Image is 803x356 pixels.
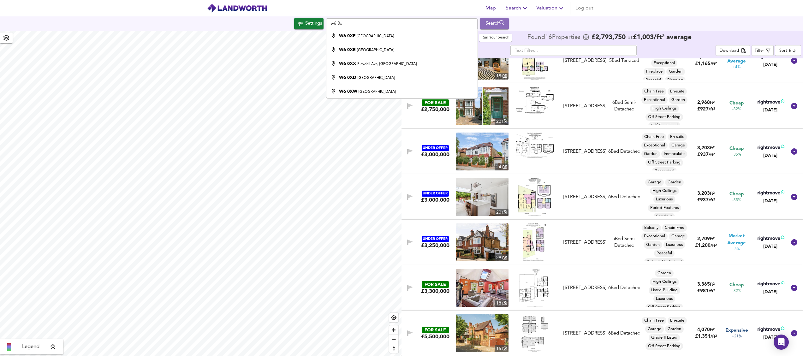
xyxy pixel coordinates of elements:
[534,2,568,15] button: Valuation
[401,129,803,174] div: UNDER OFFER£3,000,000 property thumbnail 24 Floorplan[STREET_ADDRESS]6Bed DetachedChain FreeEn-su...
[561,148,608,155] div: Stamford Brook Avenue, London, W6 0YD
[389,344,398,353] button: Reset bearing to north
[653,197,675,202] span: Luxurious
[573,2,596,15] button: Log out
[506,4,529,13] span: Search
[495,254,509,261] div: 29
[775,45,801,56] div: Sort
[697,152,715,157] span: £ 937
[668,133,687,141] div: En-suite
[422,99,449,106] div: FOR SALE
[650,106,679,111] span: High Ceilings
[645,113,683,121] div: Off Street Parking
[645,179,664,186] div: Garage
[716,45,750,56] button: Download
[697,282,710,287] span: 3,365
[668,134,687,140] span: En-suite
[456,87,509,125] a: property thumbnail 20
[421,151,449,158] div: £3,000,000
[662,225,687,231] span: Chain Free
[456,42,509,80] a: property thumbnail 18
[294,18,324,29] button: Settings
[518,178,551,216] img: Floorplan
[389,325,398,335] button: Zoom in
[642,133,666,141] div: Chain Free
[655,270,674,277] div: Garden
[729,100,744,107] span: Cheap
[495,118,509,125] div: 20
[641,150,660,158] div: Garden
[401,220,803,265] div: UNDER OFFER£3,250,000 property thumbnail 29 Floorplan[STREET_ADDRESS]5Bed Semi-DetachedBalconyCha...
[575,4,593,13] span: Log out
[642,224,661,232] div: Balcony
[669,233,687,240] div: Garage
[608,236,640,249] div: 5 Bed Semi-Detached
[732,198,741,203] span: -35%
[645,305,683,310] span: Off Street Parking
[563,103,606,110] div: [STREET_ADDRESS]
[401,311,803,356] div: FOR SALE£5,500,000 property thumbnail 15 Floorplan[STREET_ADDRESS]6Bed DetachedChain FreeEn-suite...
[669,96,687,104] div: Garden
[401,83,803,129] div: FOR SALE£2,750,000 property thumbnail 20 Floorplan[STREET_ADDRESS]6Bed Semi-DetachedChain FreeEn-...
[651,59,677,67] div: Exceptional
[732,288,741,294] span: -32%
[733,65,741,70] span: +4%
[732,152,741,157] span: -35%
[305,20,322,28] div: Settings
[669,97,687,103] span: Garden
[729,282,744,288] span: Cheap
[729,191,744,198] span: Cheap
[456,314,509,352] a: property thumbnail 15
[536,4,565,13] span: Valuation
[654,214,675,219] span: Spacious
[642,88,666,95] div: Chain Free
[732,107,741,112] span: -32%
[790,193,798,201] svg: Show Details
[642,134,666,140] span: Chain Free
[561,57,608,64] div: Ravenscourt Square, London, W6 0TW
[521,314,548,352] img: Floorplan
[482,20,507,28] div: Search
[495,345,509,352] div: 15
[669,143,687,148] span: Garage
[456,314,509,352] img: property thumbnail
[495,73,509,80] div: 18
[563,148,606,155] div: [STREET_ADDRESS]
[644,258,684,266] div: Potential to Extend
[668,318,687,323] span: En-suite
[709,153,715,157] span: / ft²
[326,18,478,29] input: Enter a location...
[648,122,680,129] div: Self Contained
[644,68,665,75] div: Fireplace
[695,334,717,339] span: £ 1,351
[503,2,531,15] button: Search
[422,191,449,197] div: UNDER OFFER
[655,270,674,276] span: Garden
[650,278,679,286] div: High Ceilings
[790,239,798,246] svg: Show Details
[641,142,668,149] div: Exceptional
[790,57,798,64] svg: Show Details
[422,281,449,288] div: FOR SALE
[480,18,509,29] button: Search
[665,180,684,185] span: Garden
[711,335,717,339] span: / ft²
[456,178,509,216] a: property thumbnail 20
[652,167,677,175] div: Renovated
[339,62,356,66] strong: W6 0XX
[421,333,449,340] div: £5,500,000
[650,105,679,112] div: High Ceilings
[709,107,715,111] span: / ft²
[790,329,798,337] svg: Show Details
[668,89,687,94] span: En-suite
[389,335,398,344] span: Zoom out
[645,159,683,166] div: Off Street Parking
[721,233,753,246] span: Market Average
[561,330,608,337] div: Roman Road, Chiswick, W4 1NA
[756,243,784,250] div: [DATE]
[358,76,395,80] small: [GEOGRAPHIC_DATA]
[665,77,686,83] span: Planning
[422,327,449,333] div: FOR SALE
[523,223,547,261] img: Floorplan
[756,198,784,204] div: [DATE]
